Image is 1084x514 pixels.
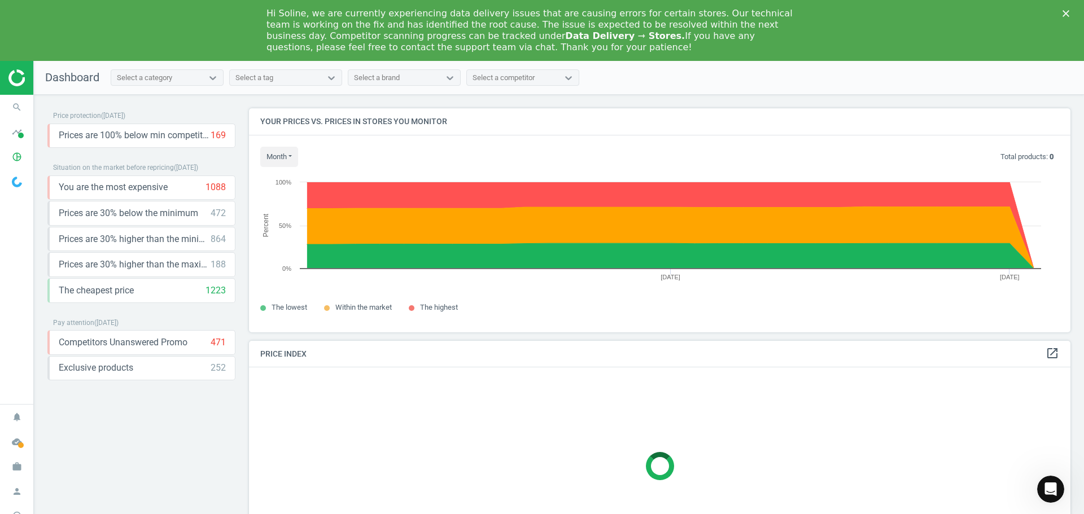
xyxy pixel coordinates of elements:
[101,112,125,120] span: ( [DATE] )
[59,233,211,245] span: Prices are 30% higher than the minimum
[249,341,1070,367] h4: Price Index
[211,362,226,374] div: 252
[249,108,1070,135] h4: Your prices vs. prices in stores you monitor
[1050,152,1054,161] b: 0
[1046,346,1059,360] i: open_in_new
[59,284,134,297] span: The cheapest price
[211,129,226,142] div: 169
[59,207,198,219] span: Prices are 30% below the minimum
[279,222,291,229] text: 50%
[6,96,28,118] i: search
[59,258,211,271] span: Prices are 30% higher than the maximal
[53,164,174,172] span: Situation on the market before repricing
[266,8,799,53] div: Hi Soline, we are currently experiencing data delivery issues that are causing errors for certain...
[262,213,270,237] tspan: Percent
[6,456,28,477] i: work
[1063,10,1074,17] div: Close
[6,406,28,428] i: notifications
[272,303,307,311] span: The lowest
[206,284,226,297] div: 1223
[45,71,99,84] span: Dashboard
[211,258,226,271] div: 188
[211,233,226,245] div: 864
[59,129,211,142] span: Prices are 100% below min competitor
[53,112,101,120] span: Price protection
[420,303,458,311] span: The highest
[1037,476,1064,503] iframe: Intercom live chat
[59,362,133,374] span: Exclusive products
[6,146,28,168] i: pie_chart_outlined
[211,336,226,349] div: 471
[661,274,680,280] tspan: [DATE]
[235,73,273,83] div: Select a tag
[59,181,168,194] span: You are the most expensive
[206,181,226,194] div: 1088
[1000,152,1054,162] p: Total products:
[8,69,89,86] img: ajHJNr6hYgQAAAAASUVORK5CYII=
[94,319,119,327] span: ( [DATE] )
[12,177,22,187] img: wGWNvw8QSZomAAAAABJRU5ErkJggg==
[6,121,28,143] i: timeline
[1000,274,1020,280] tspan: [DATE]
[53,319,94,327] span: Pay attention
[354,73,400,83] div: Select a brand
[6,481,28,502] i: person
[282,265,291,272] text: 0%
[6,431,28,453] i: cloud_done
[276,179,291,186] text: 100%
[174,164,198,172] span: ( [DATE] )
[473,73,535,83] div: Select a competitor
[565,30,685,41] b: Data Delivery ⇾ Stores.
[211,207,226,219] div: 472
[1046,346,1059,361] a: open_in_new
[59,336,187,349] span: Competitors Unanswered Promo
[260,147,298,167] button: month
[117,73,172,83] div: Select a category
[335,303,392,311] span: Within the market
